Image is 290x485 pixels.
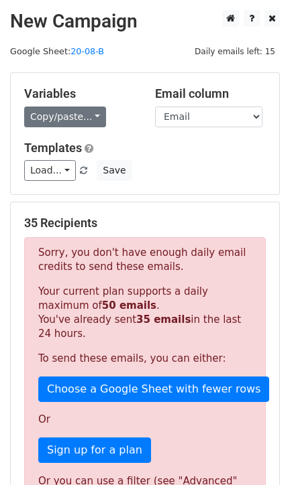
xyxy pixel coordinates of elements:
small: Google Sheet: [10,46,104,56]
p: Sorry, you don't have enough daily email credits to send these emails. [38,246,252,274]
strong: 50 emails [102,299,156,311]
a: Copy/paste... [24,107,106,127]
p: Or [38,413,252,427]
button: Save [97,160,132,181]
a: Choose a Google Sheet with fewer rows [38,376,269,402]
p: To send these emails, you can either: [38,352,252,366]
strong: 35 emails [136,314,191,326]
iframe: Chat Widget [223,421,290,485]
h5: Email column [155,86,266,101]
a: Templates [24,141,82,155]
h5: Variables [24,86,135,101]
a: Load... [24,160,76,181]
h5: 35 Recipients [24,216,266,230]
a: Sign up for a plan [38,437,151,463]
span: Daily emails left: 15 [190,44,280,59]
a: 20-08-B [70,46,104,56]
h2: New Campaign [10,10,280,33]
p: Your current plan supports a daily maximum of . You've already sent in the last 24 hours. [38,285,252,341]
a: Daily emails left: 15 [190,46,280,56]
